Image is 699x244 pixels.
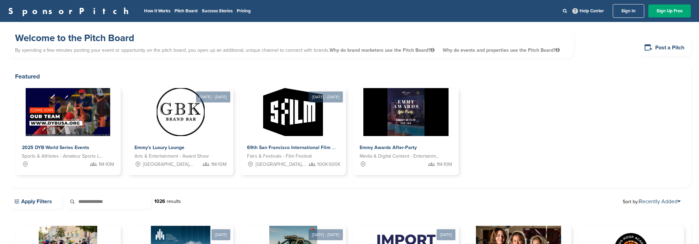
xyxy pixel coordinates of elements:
a: [DATE] - [DATE] Sponsorpitch & 69th San Francisco International Film Festival Fairs & Festivals -... [240,77,346,175]
div: [DATE] - [DATE] [309,91,343,102]
img: Sponsorpitch & [157,88,205,136]
a: Recently Added [639,198,681,205]
span: Why do events and properties use the Pitch Board? [443,47,560,53]
a: Sponsorpitch & 2025 DYB World Series Events Sports & Athletes - Amateur Sports Leagues 1M-10M [15,88,121,175]
span: 1M-10M [211,161,226,168]
p: By spending a few minutes posting your event or opportunity on the pitch board, you open up an ad... [15,44,567,56]
span: 69th San Francisco International Film Festival [247,145,349,150]
span: results [167,198,181,204]
span: Fairs & Festivals - Film Festival [247,152,312,160]
a: Sign In [613,4,644,18]
img: Sponsorpitch & [263,88,323,136]
img: Sponsorpitch & [363,88,449,136]
span: Sports & Athletes - Amateur Sports Leagues [22,152,104,160]
span: 1M-10M [437,161,452,168]
a: Pricing [237,8,251,14]
a: Help Center [571,7,605,15]
span: 1M-10M [99,161,114,168]
a: Sponsorpitch & Emmy Awards After-Party Media & Digital Content - Entertainment 1M-10M [353,88,458,175]
strong: 1026 [154,198,165,204]
span: Media & Digital Content - Entertainment [360,152,441,160]
div: [DATE] - [DATE] [309,229,343,240]
a: How It Works [144,8,170,14]
a: SponsorPitch [8,7,133,15]
a: Apply Filters [8,194,62,209]
a: Pitch Board [174,8,198,14]
div: [DATE] [211,229,230,240]
h1: Welcome to the Pitch Board [15,32,567,44]
h2: Featured [15,72,684,81]
div: [DATE] - [DATE] [196,91,230,102]
a: Success Stories [202,8,233,14]
span: [GEOGRAPHIC_DATA], [GEOGRAPHIC_DATA] [256,161,307,168]
span: [GEOGRAPHIC_DATA], [GEOGRAPHIC_DATA] [143,161,194,168]
a: [DATE] - [DATE] Sponsorpitch & Emmy's Luxury Lounge Arts & Entertainment - Award Show [GEOGRAPHIC... [128,77,233,175]
a: Post a Pitch [639,39,691,56]
a: Sign Up Free [648,4,691,17]
div: [DATE] [437,229,455,240]
span: 100K-500K [317,161,340,168]
span: 2025 DYB World Series Events [22,145,89,150]
span: Emmy's Luxury Lounge [134,145,184,150]
span: Sort by: [623,199,681,204]
span: Emmy Awards After-Party [360,145,417,150]
span: Why do brand marketers use the Pitch Board? [329,47,436,53]
img: Sponsorpitch & [26,88,110,136]
span: Arts & Entertainment - Award Show [134,152,209,160]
